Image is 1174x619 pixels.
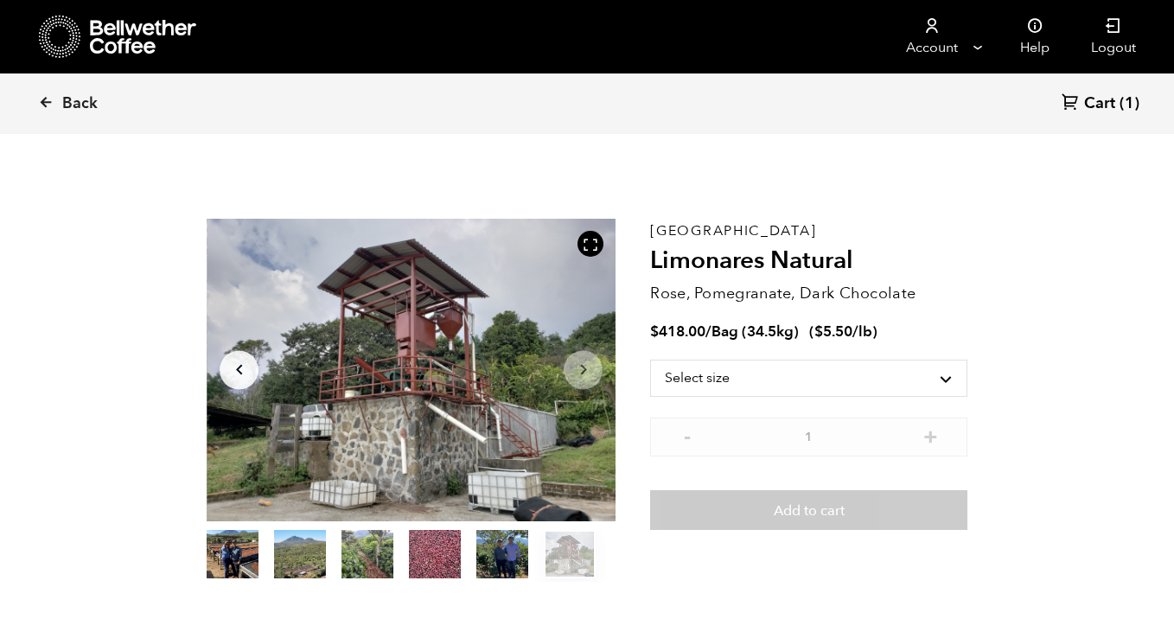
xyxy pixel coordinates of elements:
[62,93,98,114] span: Back
[705,322,711,341] span: /
[809,322,877,341] span: ( )
[650,322,659,341] span: $
[1120,93,1139,114] span: (1)
[650,282,967,305] p: Rose, Pomegranate, Dark Chocolate
[676,426,698,444] button: -
[814,322,852,341] bdi: 5.50
[920,426,941,444] button: +
[650,246,967,276] h2: Limonares Natural
[814,322,823,341] span: $
[711,322,799,341] span: Bag (34.5kg)
[650,490,967,530] button: Add to cart
[852,322,872,341] span: /lb
[1084,93,1115,114] span: Cart
[1062,93,1139,116] a: Cart (1)
[650,322,705,341] bdi: 418.00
